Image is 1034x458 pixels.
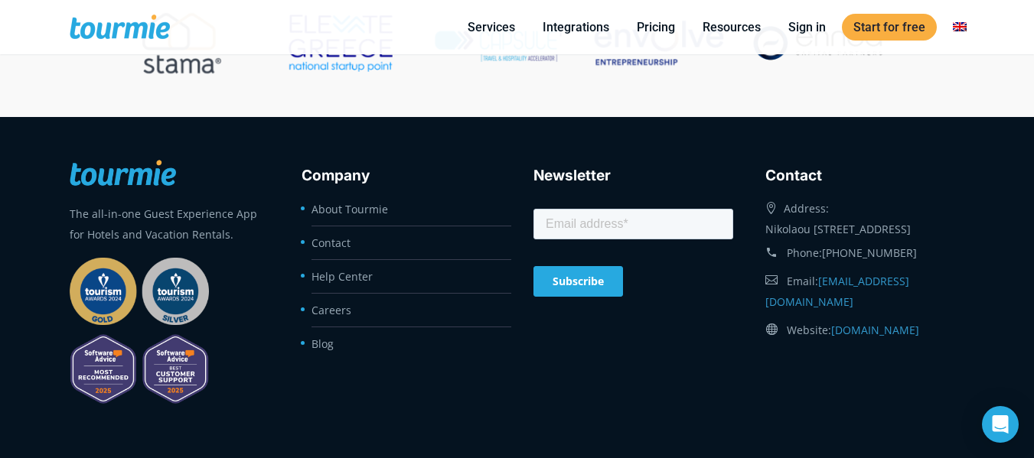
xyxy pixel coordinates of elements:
p: The all-in-one Guest Experience App for Hotels and Vacation Rentals. [70,203,269,245]
a: About Tourmie [312,202,388,216]
a: Careers [312,303,351,317]
iframe: Form 0 [533,206,733,307]
a: Help Center [312,269,373,284]
a: Contact [312,235,351,250]
h3: Contact [765,164,965,187]
div: Phone: [765,239,965,267]
a: Sign in [777,18,837,37]
div: Website: [765,316,965,344]
a: [PHONE_NUMBER] [822,245,917,260]
a: Start for free [842,14,937,41]
h3: Company [302,164,501,187]
a: Pricing [625,18,687,37]
a: Resources [691,18,772,37]
a: [DOMAIN_NAME] [831,323,919,337]
a: [EMAIL_ADDRESS][DOMAIN_NAME] [765,274,909,309]
a: Services [456,18,527,37]
div: Email: [765,267,965,316]
div: Address: Nikolaou [STREET_ADDRESS] [765,194,965,239]
a: Blog [312,336,334,351]
a: Switch to [941,18,978,37]
a: Integrations [531,18,621,37]
div: Open Intercom Messenger [982,406,1019,443]
h3: Newsletter [533,164,733,187]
